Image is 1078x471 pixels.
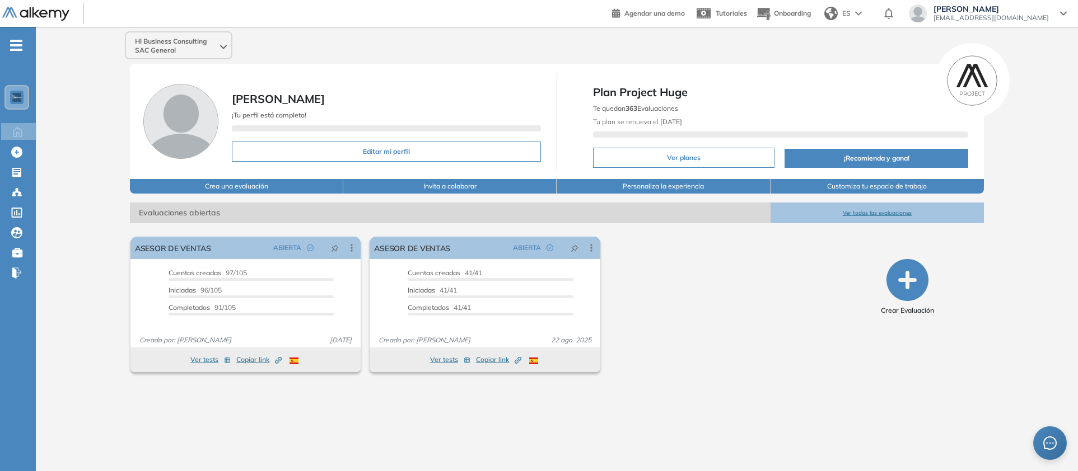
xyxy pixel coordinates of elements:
[547,335,596,345] span: 22 ago. 2025
[756,2,811,26] button: Onboarding
[169,303,236,312] span: 91/105
[408,303,471,312] span: 41/41
[1043,436,1057,450] span: message
[408,286,435,294] span: Iniciadas
[169,286,222,294] span: 96/105
[236,353,282,366] button: Copiar link
[232,111,306,119] span: ¡Tu perfil está completo!
[593,104,678,112] span: Te quedan Evaluaciones
[325,335,356,345] span: [DATE]
[881,259,934,315] button: Crear Evaluación
[529,357,538,364] img: ESP
[934,4,1049,13] span: [PERSON_NAME]
[593,148,774,168] button: Ver planes
[626,104,637,112] b: 363
[408,286,457,294] span: 41/41
[476,353,521,366] button: Copiar link
[771,179,984,194] button: Customiza tu espacio de trabajo
[659,117,682,126] b: [DATE]
[408,269,460,277] span: Cuentas creadas
[190,353,231,366] button: Ver tests
[408,269,482,277] span: 41/41
[290,357,298,364] img: ESP
[169,269,221,277] span: Cuentas creadas
[135,237,211,259] a: ASESOR DE VENTAS
[593,117,682,126] span: Tu plan se renueva el
[130,179,343,194] button: Crea una evaluación
[135,335,236,345] span: Creado por: [PERSON_NAME]
[774,9,811,17] span: Onboarding
[323,239,347,257] button: pushpin
[10,44,22,46] i: -
[824,7,838,20] img: world
[232,142,541,162] button: Editar mi perfil
[624,9,685,17] span: Agendar una demo
[143,84,218,159] img: Foto de perfil
[408,303,449,312] span: Completados
[2,7,69,21] img: Logo
[593,84,968,101] span: Plan Project Huge
[130,202,771,223] span: Evaluaciones abiertas
[169,286,196,294] span: Iniciadas
[374,335,475,345] span: Creado por: [PERSON_NAME]
[307,244,314,251] span: check-circle
[842,8,851,18] span: ES
[855,11,862,16] img: arrow
[716,9,747,17] span: Tutoriales
[934,13,1049,22] span: [EMAIL_ADDRESS][DOMAIN_NAME]
[169,269,247,277] span: 97/105
[374,237,450,259] a: ASESOR DE VENTAS
[571,243,578,252] span: pushpin
[12,93,21,102] img: https://assets.alkemy.org/workspaces/1802/d452bae4-97f6-47ab-b3bf-1c40240bc960.jpg
[236,355,282,365] span: Copiar link
[343,179,557,194] button: Invita a colaborar
[169,303,210,312] span: Completados
[513,243,541,253] span: ABIERTA
[771,202,984,223] button: Ver todas las evaluaciones
[557,179,770,194] button: Personaliza la experiencia
[476,355,521,365] span: Copiar link
[547,244,553,251] span: check-circle
[785,149,968,168] button: ¡Recomienda y gana!
[562,239,587,257] button: pushpin
[430,353,470,366] button: Ver tests
[135,37,218,55] span: Hl Business Consulting SAC General
[881,305,934,315] span: Crear Evaluación
[612,6,685,19] a: Agendar una demo
[273,243,301,253] span: ABIERTA
[331,243,339,252] span: pushpin
[232,92,325,106] span: [PERSON_NAME]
